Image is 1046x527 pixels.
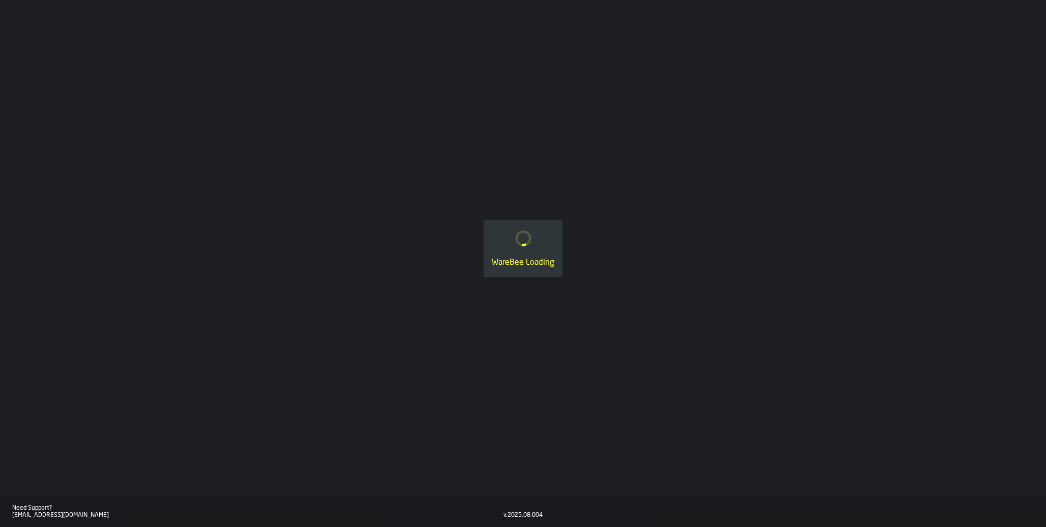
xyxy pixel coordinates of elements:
div: Need Support? [12,505,503,512]
div: v. [503,512,507,519]
div: 2025.08.004 [507,512,543,519]
div: WareBee Loading [492,257,554,269]
div: [EMAIL_ADDRESS][DOMAIN_NAME] [12,512,503,519]
a: Need Support?[EMAIL_ADDRESS][DOMAIN_NAME] [12,505,503,519]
